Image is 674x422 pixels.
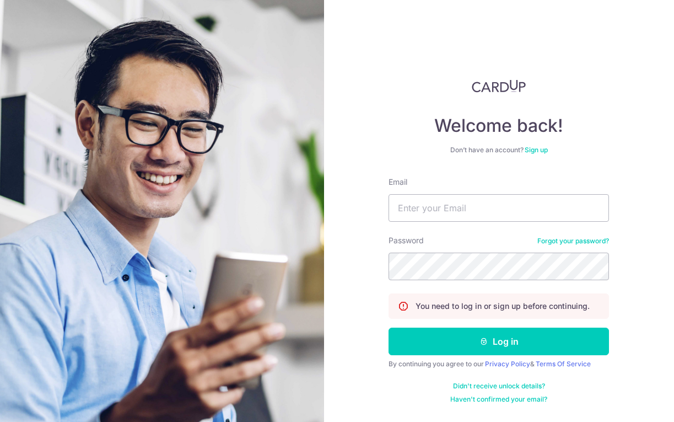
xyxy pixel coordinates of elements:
a: Terms Of Service [536,360,591,368]
img: CardUp Logo [472,79,526,93]
button: Log in [389,328,609,355]
a: Forgot your password? [537,237,609,245]
a: Privacy Policy [485,360,530,368]
h4: Welcome back! [389,115,609,137]
label: Password [389,235,424,246]
a: Haven't confirmed your email? [450,395,547,404]
p: You need to log in or sign up before continuing. [416,301,590,312]
div: Don’t have an account? [389,146,609,154]
label: Email [389,177,407,188]
input: Enter your Email [389,194,609,222]
a: Didn't receive unlock details? [453,382,545,391]
a: Sign up [525,146,548,154]
div: By continuing you agree to our & [389,360,609,368]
